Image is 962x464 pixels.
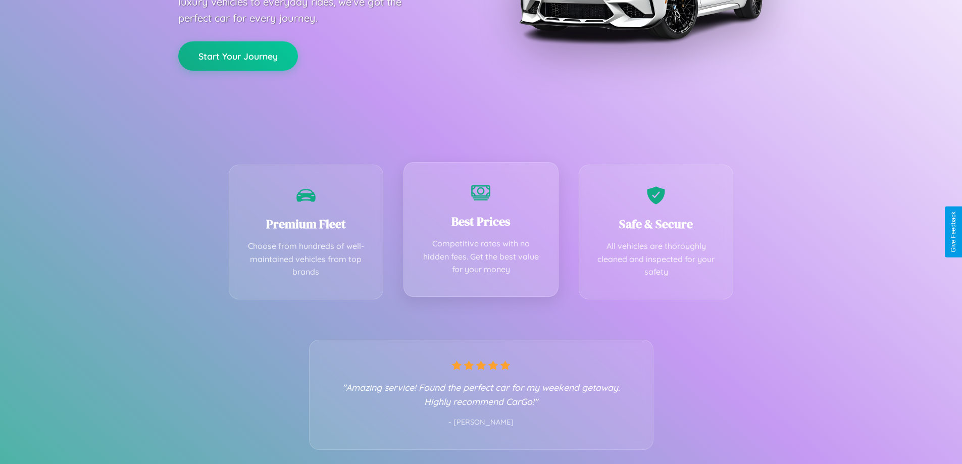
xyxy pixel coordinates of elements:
h3: Safe & Secure [594,216,718,232]
p: All vehicles are thoroughly cleaned and inspected for your safety [594,240,718,279]
p: "Amazing service! Found the perfect car for my weekend getaway. Highly recommend CarGo!" [330,380,633,408]
p: Competitive rates with no hidden fees. Get the best value for your money [419,237,543,276]
h3: Premium Fleet [244,216,368,232]
div: Give Feedback [950,212,957,252]
h3: Best Prices [419,213,543,230]
button: Start Your Journey [178,41,298,71]
p: Choose from hundreds of well-maintained vehicles from top brands [244,240,368,279]
p: - [PERSON_NAME] [330,416,633,429]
